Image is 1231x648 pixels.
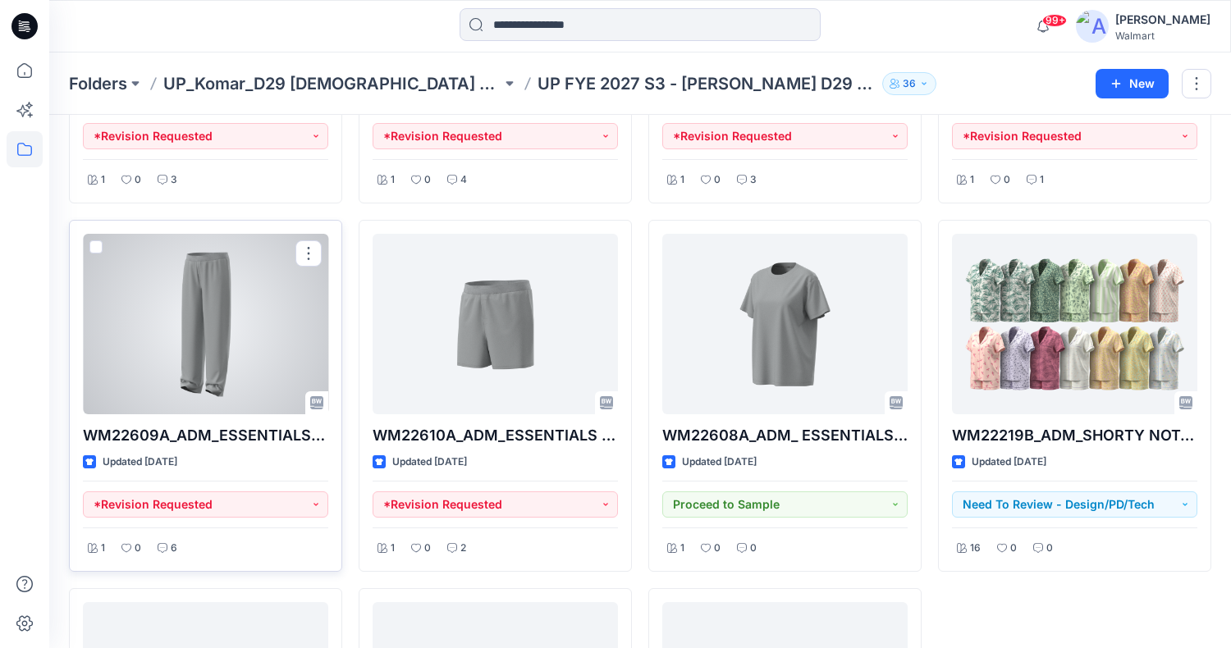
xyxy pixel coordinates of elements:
p: 0 [750,540,757,557]
div: Walmart [1115,30,1210,42]
p: 0 [424,540,431,557]
p: 0 [714,540,721,557]
p: 16 [970,540,981,557]
p: 1 [101,540,105,557]
p: Updated [DATE] [682,454,757,471]
a: WM22610A_ADM_ESSENTIALS SHORT [373,234,618,414]
p: Updated [DATE] [392,454,467,471]
p: 1 [970,171,974,189]
p: 1 [101,171,105,189]
p: 3 [750,171,757,189]
p: 0 [1010,540,1017,557]
p: 1 [1040,171,1044,189]
p: 0 [424,171,431,189]
p: 0 [135,540,141,557]
div: [PERSON_NAME] [1115,10,1210,30]
p: 4 [460,171,467,189]
p: WM22609A_ADM_ESSENTIALS LONG PANT [83,424,328,447]
p: WM22219B_ADM_SHORTY NOTCH SET_COLORWAY [952,424,1197,447]
p: 6 [171,540,177,557]
p: Updated [DATE] [972,454,1046,471]
p: 2 [460,540,466,557]
p: 1 [680,540,684,557]
a: Folders [69,72,127,95]
img: avatar [1076,10,1109,43]
span: 99+ [1042,14,1067,27]
p: 3 [171,171,177,189]
a: WM22608A_ADM_ ESSENTIALS TEE [662,234,908,414]
p: 1 [391,171,395,189]
p: 0 [1046,540,1053,557]
p: 1 [680,171,684,189]
button: New [1096,69,1169,98]
p: WM22610A_ADM_ESSENTIALS SHORT [373,424,618,447]
p: Updated [DATE] [103,454,177,471]
a: WM22219B_ADM_SHORTY NOTCH SET_COLORWAY [952,234,1197,414]
p: 36 [903,75,916,93]
button: 36 [882,72,936,95]
p: 0 [714,171,721,189]
a: UP_Komar_D29 [DEMOGRAPHIC_DATA] Sleep [163,72,501,95]
a: WM22609A_ADM_ESSENTIALS LONG PANT [83,234,328,414]
p: 0 [1004,171,1010,189]
p: 1 [391,540,395,557]
p: UP FYE 2027 S3 - [PERSON_NAME] D29 [DEMOGRAPHIC_DATA] Sleepwear [538,72,876,95]
p: WM22608A_ADM_ ESSENTIALS TEE [662,424,908,447]
p: 0 [135,171,141,189]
